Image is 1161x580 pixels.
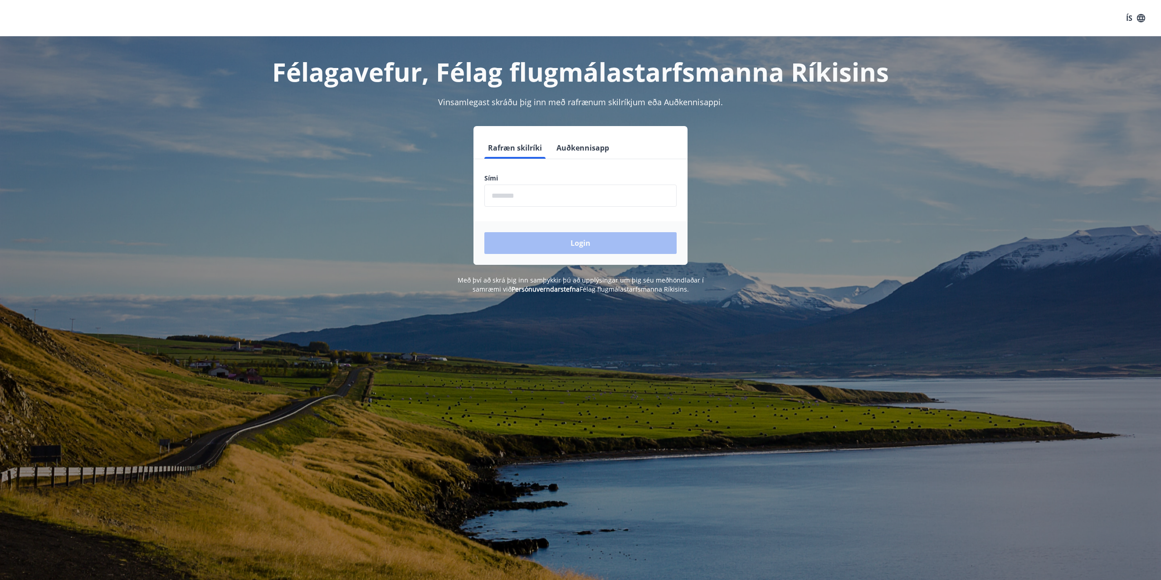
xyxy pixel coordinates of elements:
button: Auðkennisapp [553,137,613,159]
a: Persónuverndarstefna [512,285,580,293]
label: Sími [484,174,677,183]
span: Með því að skrá þig inn samþykkir þú að upplýsingar um þig séu meðhöndlaðar í samræmi við Félag f... [458,276,704,293]
button: ÍS [1121,10,1150,26]
button: Rafræn skilríki [484,137,546,159]
span: Vinsamlegast skráðu þig inn með rafrænum skilríkjum eða Auðkennisappi. [438,97,723,107]
h1: Félagavefur, Félag flugmálastarfsmanna Ríkisins [265,54,896,89]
